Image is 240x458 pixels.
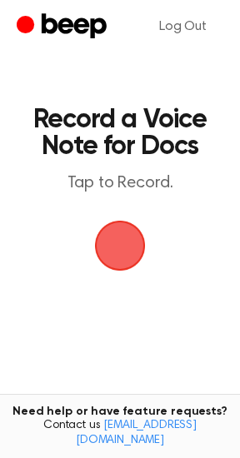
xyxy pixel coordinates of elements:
[95,221,145,271] img: Beep Logo
[142,7,223,47] a: Log Out
[30,107,210,160] h1: Record a Voice Note for Docs
[10,419,230,448] span: Contact us
[76,420,197,446] a: [EMAIL_ADDRESS][DOMAIN_NAME]
[30,173,210,194] p: Tap to Record.
[17,11,111,43] a: Beep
